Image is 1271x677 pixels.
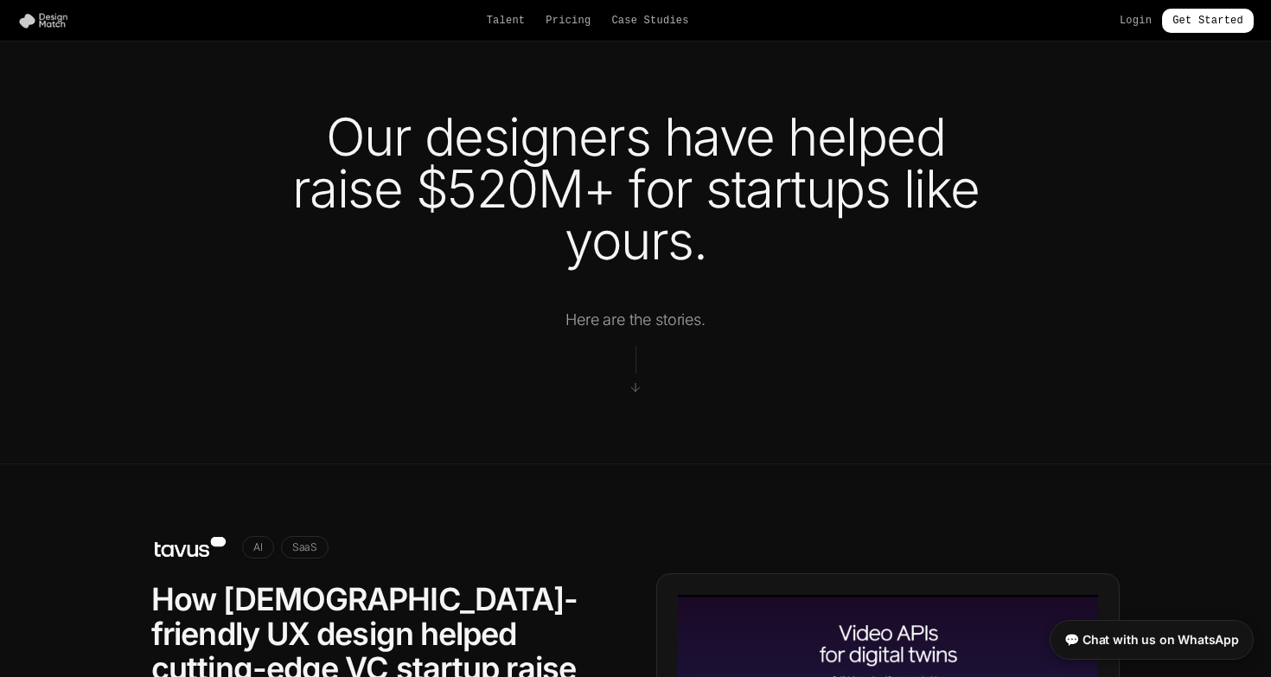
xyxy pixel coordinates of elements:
h1: Our designers have helped raise $520M+ for startups like yours. [248,111,1023,266]
img: Design Match [17,12,76,29]
span: SaaS [281,536,329,559]
a: Case Studies [611,14,688,28]
a: Get Started [1162,9,1254,33]
a: 💬 Chat with us on WhatsApp [1050,620,1254,660]
a: Login [1120,14,1152,28]
a: Talent [487,14,526,28]
a: Pricing [546,14,591,28]
span: AI [242,536,274,559]
p: Here are the stories. [565,308,706,332]
img: Tavus [151,533,228,561]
